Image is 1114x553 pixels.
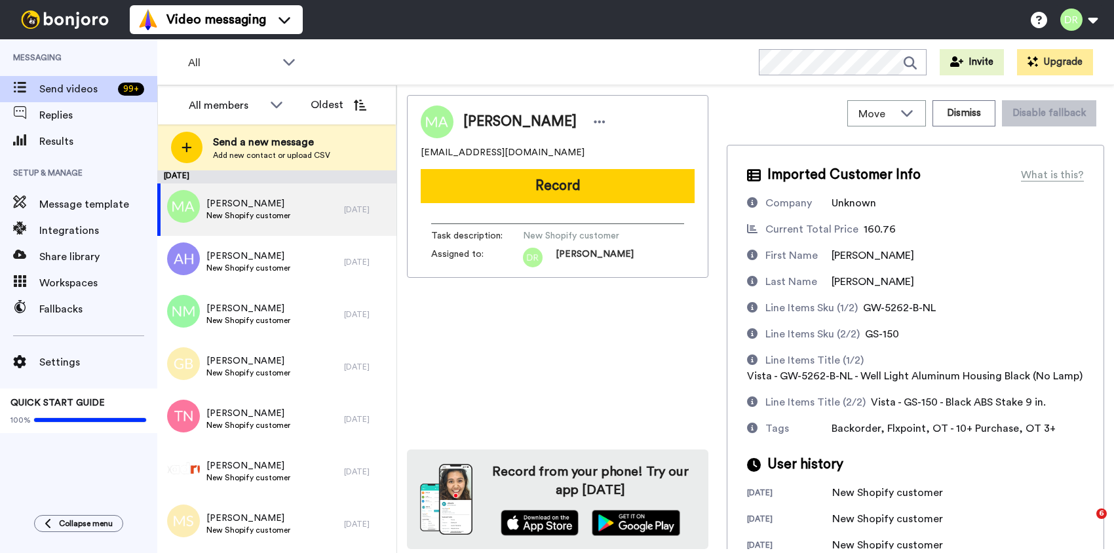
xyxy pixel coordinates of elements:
img: vm-color.svg [138,9,159,30]
div: [DATE] [747,540,832,553]
div: [DATE] [344,204,390,215]
button: Oldest [301,92,376,118]
button: Disable fallback [1002,100,1096,126]
div: [DATE] [344,519,390,529]
img: ms.png [167,505,200,537]
div: Line Items Sku (1/2) [765,300,858,316]
div: Line Items Sku (2/2) [765,326,860,342]
span: Vista - GW-5262-B-NL - Well Light Aluminum Housing Black (No Lamp) [747,371,1083,381]
div: [DATE] [344,309,390,320]
span: Send videos [39,81,113,97]
img: download [420,464,472,535]
span: [PERSON_NAME] [206,407,290,420]
span: Vista - GS-150 - Black ABS Stake 9 in. [871,397,1046,408]
span: QUICK START GUIDE [10,398,105,408]
span: New Shopify customer [206,420,290,430]
div: [DATE] [344,414,390,425]
span: [PERSON_NAME] [832,276,914,287]
button: Invite [940,49,1004,75]
iframe: Intercom live chat [1069,508,1101,540]
span: User history [767,455,843,474]
span: [PERSON_NAME] [206,459,290,472]
div: New Shopify customer [832,537,943,553]
span: New Shopify customer [523,229,647,242]
span: Integrations [39,223,157,238]
span: GS-150 [865,329,899,339]
span: [PERSON_NAME] [206,512,290,525]
img: playstore [592,510,680,536]
div: New Shopify customer [832,485,943,501]
button: Dismiss [932,100,995,126]
span: All [188,55,276,71]
div: All members [189,98,263,113]
div: First Name [765,248,818,263]
img: Image of Mohammed Ahmad [421,105,453,138]
span: Workspaces [39,275,157,291]
span: 6 [1096,508,1107,519]
span: [PERSON_NAME] [206,197,290,210]
span: Backorder, Flxpoint, OT - 10+ Purchase, OT 3+ [832,423,1056,434]
span: Move [858,106,894,122]
button: Upgrade [1017,49,1093,75]
div: Line Items Title (1/2) [765,353,864,368]
h4: Record from your phone! Try our app [DATE] [486,463,695,499]
span: [PERSON_NAME] [832,250,914,261]
div: Tags [765,421,789,436]
span: Results [39,134,157,149]
span: Collapse menu [59,518,113,529]
img: bj-logo-header-white.svg [16,10,114,29]
span: Fallbacks [39,301,157,317]
div: 99 + [118,83,144,96]
span: [PERSON_NAME] [206,250,290,263]
div: Current Total Price [765,221,858,237]
div: [DATE] [747,487,832,501]
span: New Shopify customer [206,472,290,483]
span: GW-5262-B-NL [863,303,936,313]
span: [EMAIL_ADDRESS][DOMAIN_NAME] [421,146,585,159]
div: Line Items Title (2/2) [765,394,866,410]
span: [PERSON_NAME] [206,354,290,368]
span: Task description : [431,229,523,242]
span: Replies [39,107,157,123]
span: Assigned to: [431,248,523,267]
span: New Shopify customer [206,525,290,535]
div: What is this? [1021,167,1084,183]
button: Collapse menu [34,515,123,532]
span: Unknown [832,198,876,208]
div: New Shopify customer [832,511,943,527]
span: [PERSON_NAME] [206,302,290,315]
img: ma.png [167,190,200,223]
span: Imported Customer Info [767,165,921,185]
div: Last Name [765,274,817,290]
div: [DATE] [344,257,390,267]
span: 160.76 [864,224,896,235]
span: Send a new message [213,134,330,150]
img: tn.png [167,400,200,432]
span: 100% [10,415,31,425]
img: ad484dbd-da99-464c-b4f3-ef425adbcad4.png [167,452,200,485]
div: [DATE] [157,170,396,183]
img: dr.png [523,248,543,267]
span: Message template [39,197,157,212]
span: New Shopify customer [206,210,290,221]
span: Add new contact or upload CSV [213,150,330,161]
span: New Shopify customer [206,368,290,378]
div: [DATE] [344,362,390,372]
span: [PERSON_NAME] [463,112,577,132]
span: New Shopify customer [206,263,290,273]
span: New Shopify customer [206,315,290,326]
span: Share library [39,249,157,265]
div: Company [765,195,812,211]
span: Video messaging [166,10,266,29]
div: [DATE] [747,514,832,527]
span: [PERSON_NAME] [556,248,634,267]
div: [DATE] [344,467,390,477]
img: nm.png [167,295,200,328]
img: gb.png [167,347,200,380]
img: appstore [501,510,579,536]
img: ah.png [167,242,200,275]
span: Settings [39,354,157,370]
button: Record [421,169,695,203]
